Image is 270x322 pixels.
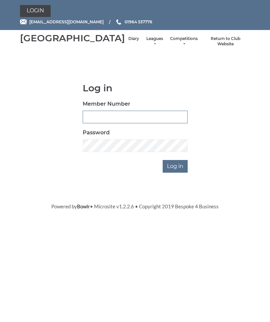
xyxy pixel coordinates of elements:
label: Member Number [83,100,130,108]
a: Diary [128,36,139,42]
span: [EMAIL_ADDRESS][DOMAIN_NAME] [29,19,104,24]
div: [GEOGRAPHIC_DATA] [20,33,125,43]
a: Login [20,5,51,17]
label: Password [83,129,110,137]
img: Phone us [116,19,121,25]
a: Phone us 01964 537776 [115,19,152,25]
input: Log in [163,160,188,173]
a: Competitions [170,36,198,47]
a: Leagues [146,36,163,47]
a: Bowlr [77,203,90,209]
span: Powered by • Microsite v1.2.2.6 • Copyright 2019 Bespoke 4 Business [51,203,219,209]
a: Email [EMAIL_ADDRESS][DOMAIN_NAME] [20,19,104,25]
img: Email [20,19,27,24]
a: Return to Club Website [204,36,247,47]
span: 01964 537776 [125,19,152,24]
h1: Log in [83,83,188,93]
